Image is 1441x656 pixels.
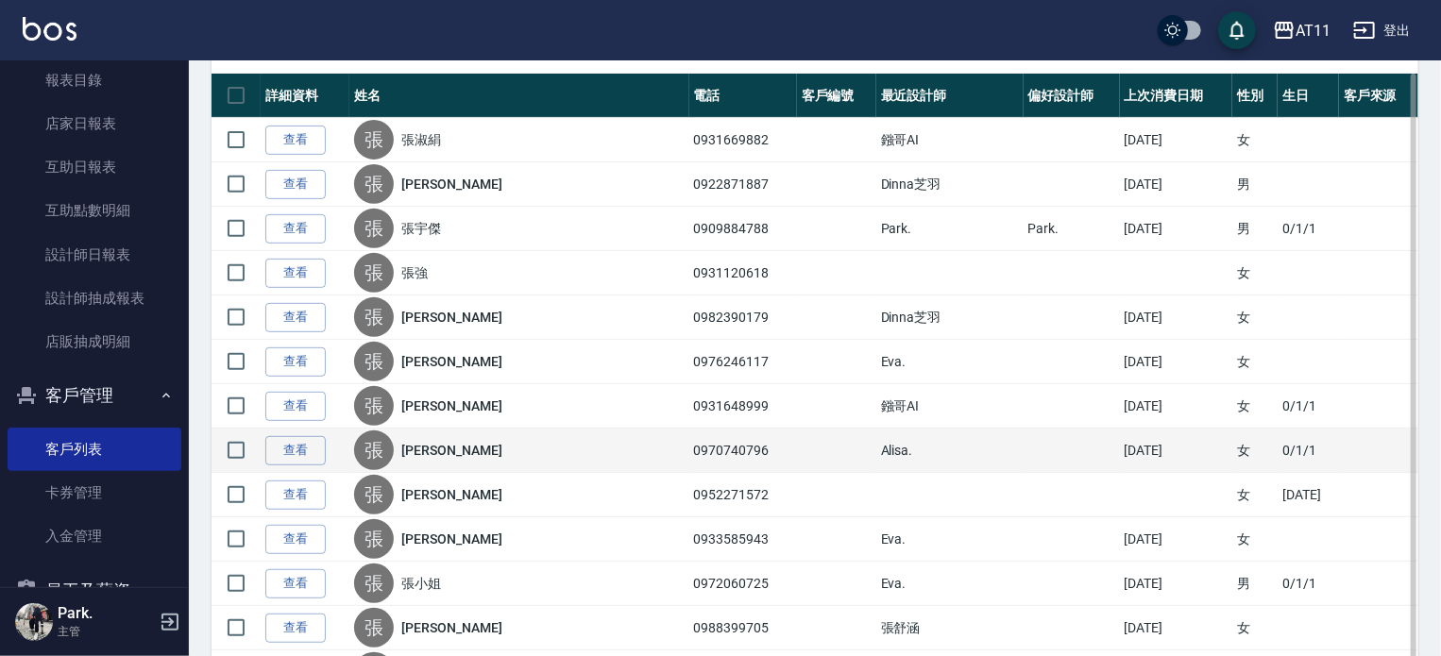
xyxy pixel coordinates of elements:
a: 查看 [265,170,326,199]
td: 0982390179 [689,295,797,340]
button: save [1218,11,1256,49]
th: 客戶編號 [797,74,876,118]
th: 電話 [689,74,797,118]
div: 張 [354,253,394,293]
div: 張 [354,164,394,204]
th: 最近設計師 [876,74,1024,118]
td: 0931648999 [689,384,797,429]
a: 店家日報表 [8,102,181,145]
div: 張 [354,386,394,426]
td: 0909884788 [689,207,797,251]
td: 女 [1232,517,1278,562]
a: 報表目錄 [8,59,181,102]
a: 設計師抽成報表 [8,277,181,320]
td: 鏹哥AI [876,384,1024,429]
div: 張 [354,608,394,648]
a: 查看 [265,347,326,377]
div: 張 [354,342,394,381]
td: [DATE] [1120,517,1233,562]
a: 查看 [265,569,326,598]
td: [DATE] [1120,562,1233,606]
div: 張 [354,475,394,514]
td: 鏹哥AI [876,118,1024,162]
a: 查看 [265,303,326,332]
td: 0976246117 [689,340,797,384]
td: [DATE] [1120,295,1233,340]
td: Park. [876,207,1024,251]
a: 互助日報表 [8,145,181,189]
a: [PERSON_NAME] [401,175,501,193]
td: 0931669882 [689,118,797,162]
a: 查看 [265,480,326,510]
th: 偏好設計師 [1024,74,1120,118]
div: 張 [354,430,394,470]
a: 查看 [265,259,326,288]
a: 查看 [265,614,326,643]
a: [PERSON_NAME] [401,308,501,327]
td: 張舒涵 [876,606,1024,650]
a: 張淑絹 [401,130,441,149]
a: 卡券管理 [8,471,181,514]
div: 張 [354,120,394,160]
td: 0/1/1 [1278,384,1339,429]
a: 張強 [401,263,428,282]
a: [PERSON_NAME] [401,396,501,415]
a: 入金管理 [8,514,181,558]
a: [PERSON_NAME] [401,618,501,637]
td: 0/1/1 [1278,562,1339,606]
td: [DATE] [1120,384,1233,429]
div: 張 [354,563,394,603]
a: [PERSON_NAME] [401,530,501,548]
th: 性別 [1232,74,1278,118]
td: 女 [1232,606,1278,650]
a: 張宇傑 [401,219,441,238]
h5: Park. [58,604,154,623]
div: 張 [354,519,394,559]
td: [DATE] [1120,606,1233,650]
td: [DATE] [1120,118,1233,162]
img: Logo [23,17,76,41]
td: 女 [1232,118,1278,162]
th: 上次消費日期 [1120,74,1233,118]
a: 張小姐 [401,574,441,593]
a: [PERSON_NAME] [401,441,501,460]
button: 員工及薪資 [8,566,181,615]
td: 女 [1232,429,1278,473]
td: 0/1/1 [1278,207,1339,251]
td: 0970740796 [689,429,797,473]
a: [PERSON_NAME] [401,352,501,371]
td: [DATE] [1120,207,1233,251]
td: 0/1/1 [1278,429,1339,473]
td: 女 [1232,473,1278,517]
a: 查看 [265,436,326,465]
td: 男 [1232,207,1278,251]
td: Dinna芝羽 [876,162,1024,207]
a: 店販抽成明細 [8,320,181,363]
a: 查看 [265,126,326,155]
a: 客戶列表 [8,428,181,471]
td: [DATE] [1120,429,1233,473]
td: 男 [1232,562,1278,606]
td: [DATE] [1278,473,1339,517]
button: 登出 [1346,13,1418,48]
a: 查看 [265,525,326,554]
th: 生日 [1278,74,1339,118]
img: Person [15,603,53,641]
td: 0988399705 [689,606,797,650]
div: 張 [354,209,394,248]
td: Dinna芝羽 [876,295,1024,340]
td: 女 [1232,251,1278,295]
td: 0922871887 [689,162,797,207]
td: 女 [1232,384,1278,429]
td: Eva. [876,517,1024,562]
td: 男 [1232,162,1278,207]
td: Eva. [876,340,1024,384]
td: 女 [1232,340,1278,384]
a: [PERSON_NAME] [401,485,501,504]
th: 客戶來源 [1339,74,1418,118]
td: Eva. [876,562,1024,606]
td: 0931120618 [689,251,797,295]
a: 查看 [265,392,326,421]
p: 主管 [58,623,154,640]
td: [DATE] [1120,162,1233,207]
